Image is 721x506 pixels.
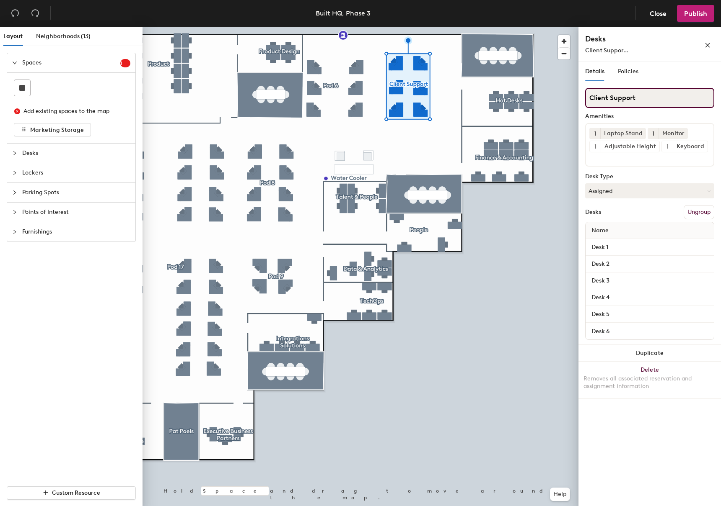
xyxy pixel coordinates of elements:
[684,205,714,219] button: Ungroup
[684,10,707,18] span: Publish
[585,173,714,180] div: Desk Type
[650,10,667,18] span: Close
[705,42,711,48] span: close
[594,129,596,138] span: 1
[585,113,714,120] div: Amenities
[584,375,716,390] div: Removes all associated reservation and assignment information
[585,33,677,44] h4: Desks
[22,163,130,182] span: Lockers
[585,47,628,54] span: Client Suppor...
[585,209,601,216] div: Desks
[667,142,669,151] span: 1
[585,68,604,75] span: Details
[677,5,714,22] button: Publish
[12,190,17,195] span: collapsed
[587,292,712,303] input: Unnamed desk
[618,68,638,75] span: Policies
[12,60,17,65] span: expanded
[578,362,721,398] button: DeleteRemoves all associated reservation and assignment information
[600,128,646,139] div: Laptop Stand
[22,222,130,241] span: Furnishings
[648,128,659,139] button: 1
[662,141,673,152] button: 1
[550,488,570,501] button: Help
[589,128,600,139] button: 1
[587,308,712,320] input: Unnamed desk
[30,126,84,134] span: Marketing Storage
[52,489,100,496] span: Custom Resource
[652,129,654,138] span: 1
[578,345,721,362] button: Duplicate
[36,33,91,40] span: Neighborhoods (13)
[7,486,136,500] button: Custom Resource
[12,170,17,175] span: collapsed
[587,325,712,337] input: Unnamed desk
[12,151,17,156] span: collapsed
[7,5,23,22] button: Undo (⌘ + Z)
[601,141,659,152] div: Adjustable Height
[12,210,17,215] span: collapsed
[22,144,130,163] span: Desks
[120,60,130,66] span: 1
[643,5,674,22] button: Close
[11,9,19,17] span: undo
[27,5,44,22] button: Redo (⌘ + ⇧ + Z)
[587,223,613,238] span: Name
[594,142,597,151] span: 1
[14,108,20,114] span: close-circle
[22,53,120,72] span: Spaces
[22,203,130,222] span: Points of Interest
[22,183,130,202] span: Parking Spots
[590,141,601,152] button: 1
[14,123,91,136] button: Marketing Storage
[3,33,23,40] span: Layout
[587,241,712,253] input: Unnamed desk
[585,183,714,198] button: Assigned
[659,128,688,139] div: Monitor
[120,59,130,67] sup: 1
[587,275,712,287] input: Unnamed desk
[587,258,712,270] input: Unnamed desk
[673,141,708,152] div: Keyboard
[316,8,371,18] div: Built HQ, Phase 3
[23,107,123,116] div: Add existing spaces to the map
[12,229,17,234] span: collapsed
